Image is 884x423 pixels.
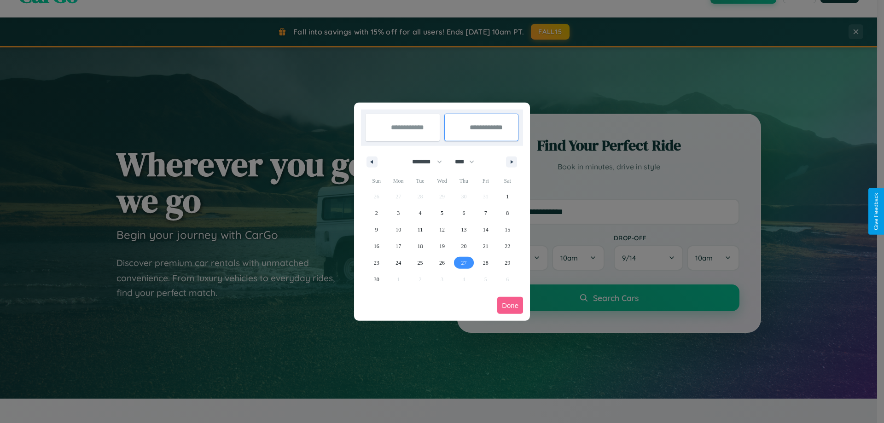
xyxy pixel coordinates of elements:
[506,188,509,205] span: 1
[409,255,431,271] button: 25
[475,205,496,221] button: 7
[484,205,487,221] span: 7
[395,238,401,255] span: 17
[505,238,510,255] span: 22
[497,238,518,255] button: 22
[873,193,879,230] div: Give Feedback
[497,188,518,205] button: 1
[497,255,518,271] button: 29
[409,238,431,255] button: 18
[439,238,445,255] span: 19
[461,238,466,255] span: 20
[409,174,431,188] span: Tue
[453,221,475,238] button: 13
[475,221,496,238] button: 14
[475,174,496,188] span: Fri
[453,238,475,255] button: 20
[387,221,409,238] button: 10
[506,205,509,221] span: 8
[462,205,465,221] span: 6
[431,238,453,255] button: 19
[475,238,496,255] button: 21
[497,174,518,188] span: Sat
[409,205,431,221] button: 4
[366,271,387,288] button: 30
[366,255,387,271] button: 23
[431,174,453,188] span: Wed
[453,205,475,221] button: 6
[366,205,387,221] button: 2
[439,221,445,238] span: 12
[409,221,431,238] button: 11
[418,255,423,271] span: 25
[483,255,489,271] span: 28
[366,238,387,255] button: 16
[387,238,409,255] button: 17
[374,271,379,288] span: 30
[387,205,409,221] button: 3
[395,221,401,238] span: 10
[439,255,445,271] span: 26
[431,205,453,221] button: 5
[374,238,379,255] span: 16
[375,205,378,221] span: 2
[497,297,523,314] button: Done
[505,221,510,238] span: 15
[497,221,518,238] button: 15
[395,255,401,271] span: 24
[483,221,489,238] span: 14
[431,255,453,271] button: 26
[374,255,379,271] span: 23
[397,205,400,221] span: 3
[505,255,510,271] span: 29
[419,205,422,221] span: 4
[483,238,489,255] span: 21
[366,221,387,238] button: 9
[431,221,453,238] button: 12
[461,255,466,271] span: 27
[418,221,423,238] span: 11
[366,174,387,188] span: Sun
[461,221,466,238] span: 13
[475,255,496,271] button: 28
[387,174,409,188] span: Mon
[453,255,475,271] button: 27
[418,238,423,255] span: 18
[375,221,378,238] span: 9
[387,255,409,271] button: 24
[497,205,518,221] button: 8
[441,205,443,221] span: 5
[453,174,475,188] span: Thu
